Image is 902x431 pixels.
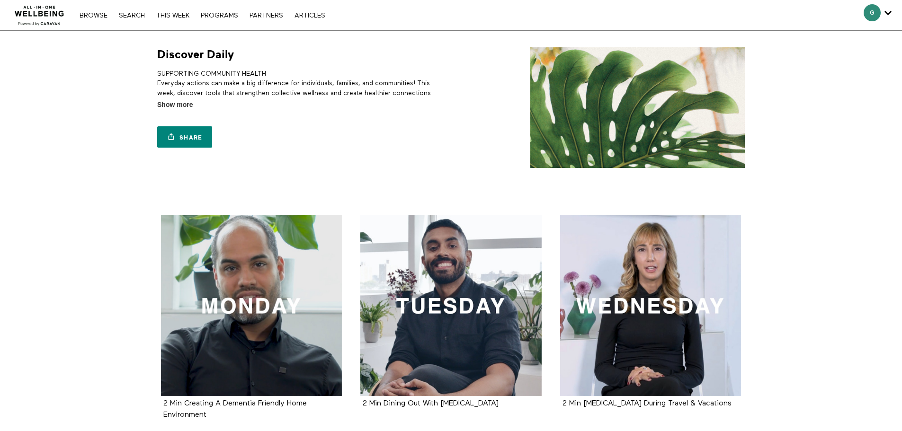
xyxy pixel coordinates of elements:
a: 2 Min Creating A Dementia Friendly Home Environment [161,215,342,396]
a: PROGRAMS [196,12,243,19]
nav: Primary [75,10,330,20]
a: 2 Min [MEDICAL_DATA] During Travel & Vacations [563,400,732,407]
a: 2 Min Type 2 Diabetes During Travel & Vacations [560,215,741,396]
strong: 2 Min Type 2 Diabetes During Travel & Vacations [563,400,732,407]
a: ARTICLES [290,12,330,19]
a: THIS WEEK [152,12,194,19]
span: Show more [157,100,193,110]
a: 2 Min Creating A Dementia Friendly Home Environment [163,400,307,418]
h1: Discover Daily [157,47,234,62]
strong: 2 Min Dining Out With Food Allergies [363,400,499,407]
a: Browse [75,12,112,19]
a: 2 Min Dining Out With [MEDICAL_DATA] [363,400,499,407]
a: Share [157,126,212,148]
a: PARTNERS [245,12,288,19]
p: SUPPORTING COMMUNITY HEALTH Everyday actions can make a big difference for individuals, families,... [157,69,447,107]
a: Search [114,12,150,19]
img: Discover Daily [530,47,745,168]
a: 2 Min Dining Out With Food Allergies [360,215,542,396]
